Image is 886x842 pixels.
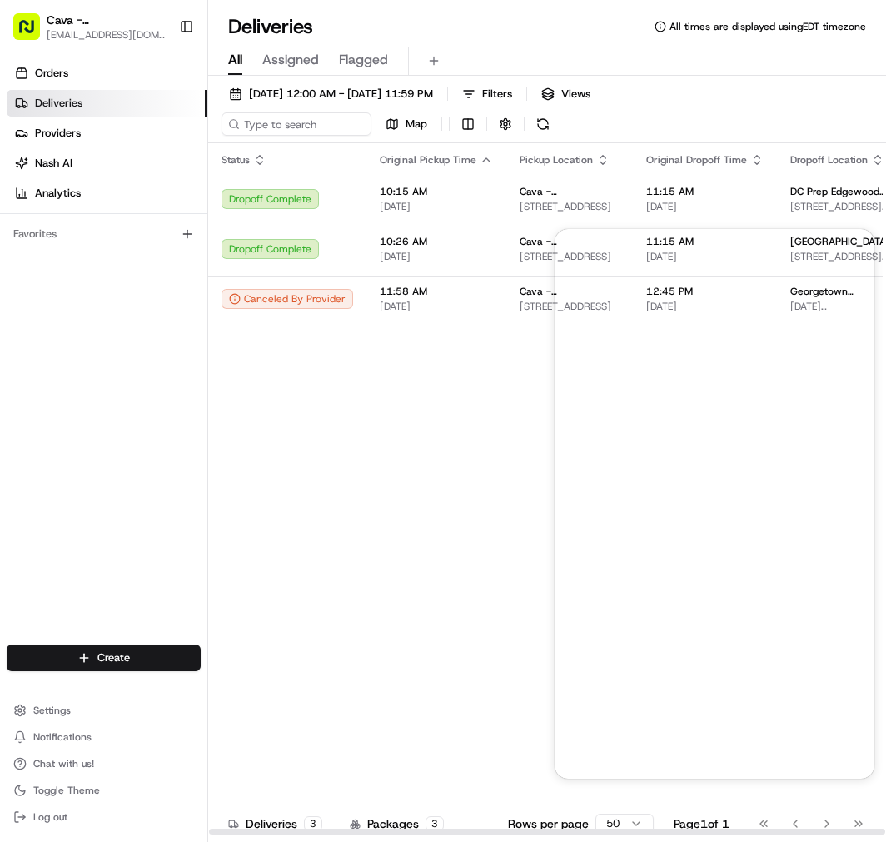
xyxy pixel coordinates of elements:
[455,82,520,106] button: Filters
[378,112,435,136] button: Map
[520,200,620,213] span: [STREET_ADDRESS]
[380,185,493,198] span: 10:15 AM
[33,730,92,744] span: Notifications
[35,96,82,111] span: Deliveries
[33,810,67,824] span: Log out
[35,186,81,201] span: Analytics
[228,50,242,70] span: All
[47,28,166,42] button: [EMAIL_ADDRESS][DOMAIN_NAME]
[380,300,493,313] span: [DATE]
[555,229,874,779] iframe: Customer support window
[520,153,593,167] span: Pickup Location
[531,112,555,136] button: Refresh
[380,235,493,248] span: 10:26 AM
[33,784,100,797] span: Toggle Theme
[508,815,589,832] p: Rows per page
[520,235,620,248] span: Cava - [GEOGRAPHIC_DATA]
[380,250,493,263] span: [DATE]
[35,126,81,141] span: Providers
[520,300,620,313] span: [STREET_ADDRESS]
[520,185,620,198] span: Cava - [GEOGRAPHIC_DATA]
[7,725,201,749] button: Notifications
[669,20,866,33] span: All times are displayed using EDT timezone
[7,180,207,207] a: Analytics
[47,12,166,28] button: Cava - [GEOGRAPHIC_DATA]
[228,13,313,40] h1: Deliveries
[249,87,433,102] span: [DATE] 12:00 AM - [DATE] 11:59 PM
[646,153,747,167] span: Original Dropoff Time
[520,250,620,263] span: [STREET_ADDRESS]
[7,805,201,829] button: Log out
[833,787,878,832] iframe: Open customer support
[221,112,371,136] input: Type to search
[262,50,319,70] span: Assigned
[482,87,512,102] span: Filters
[35,156,72,171] span: Nash AI
[7,7,172,47] button: Cava - [GEOGRAPHIC_DATA][EMAIL_ADDRESS][DOMAIN_NAME]
[426,816,444,831] div: 3
[97,650,130,665] span: Create
[646,200,764,213] span: [DATE]
[7,60,207,87] a: Orders
[33,704,71,717] span: Settings
[7,645,201,671] button: Create
[221,153,250,167] span: Status
[380,200,493,213] span: [DATE]
[7,150,207,177] a: Nash AI
[221,289,353,309] button: Canceled By Provider
[7,120,207,147] a: Providers
[380,153,476,167] span: Original Pickup Time
[7,752,201,775] button: Chat with us!
[339,50,388,70] span: Flagged
[790,153,868,167] span: Dropoff Location
[228,815,322,832] div: Deliveries
[7,90,207,117] a: Deliveries
[35,66,68,81] span: Orders
[380,285,493,298] span: 11:58 AM
[7,779,201,802] button: Toggle Theme
[304,816,322,831] div: 3
[406,117,427,132] span: Map
[561,87,590,102] span: Views
[534,82,598,106] button: Views
[646,185,764,198] span: 11:15 AM
[7,221,201,247] div: Favorites
[33,757,94,770] span: Chat with us!
[520,285,620,298] span: Cava - [GEOGRAPHIC_DATA]
[674,815,729,832] div: Page 1 of 1
[221,82,441,106] button: [DATE] 12:00 AM - [DATE] 11:59 PM
[7,699,201,722] button: Settings
[350,815,444,832] div: Packages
